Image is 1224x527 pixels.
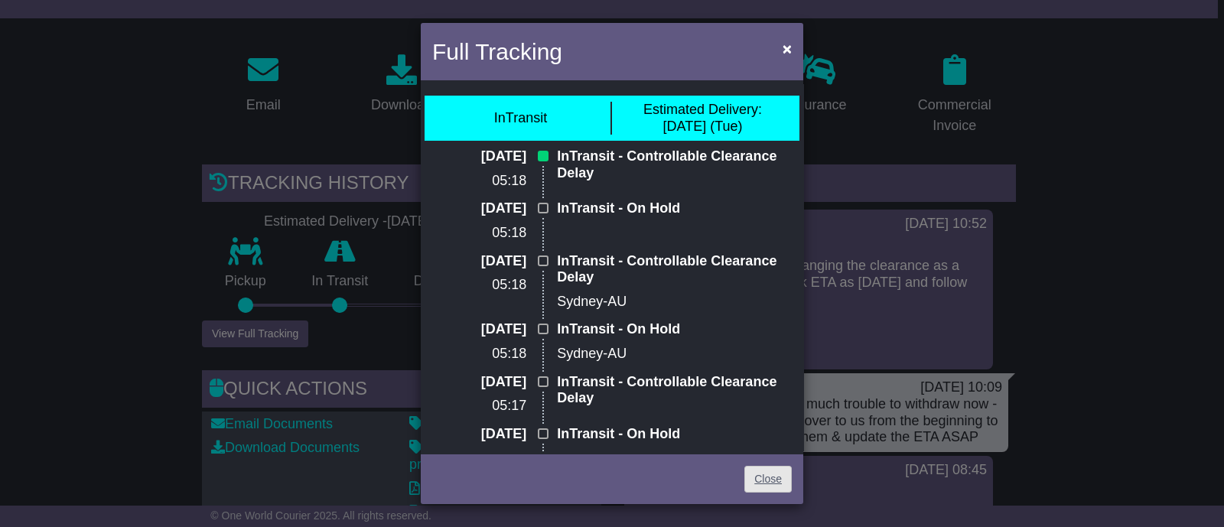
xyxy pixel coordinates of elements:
[432,225,526,242] p: 05:18
[775,33,799,64] button: Close
[432,173,526,190] p: 05:18
[557,374,792,407] p: InTransit - Controllable Clearance Delay
[432,148,526,165] p: [DATE]
[432,321,526,338] p: [DATE]
[432,450,526,467] p: 05:17
[432,200,526,217] p: [DATE]
[783,40,792,57] span: ×
[643,102,762,135] div: [DATE] (Tue)
[432,398,526,415] p: 05:17
[557,321,792,338] p: InTransit - On Hold
[557,148,792,181] p: InTransit - Controllable Clearance Delay
[432,277,526,294] p: 05:18
[744,466,792,493] a: Close
[432,34,562,69] h4: Full Tracking
[643,102,762,117] span: Estimated Delivery:
[557,346,792,363] p: Sydney-AU
[557,253,792,286] p: InTransit - Controllable Clearance Delay
[557,426,792,443] p: InTransit - On Hold
[557,294,792,311] p: Sydney-AU
[432,253,526,270] p: [DATE]
[432,346,526,363] p: 05:18
[494,110,547,127] div: InTransit
[432,426,526,443] p: [DATE]
[432,374,526,391] p: [DATE]
[557,200,792,217] p: InTransit - On Hold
